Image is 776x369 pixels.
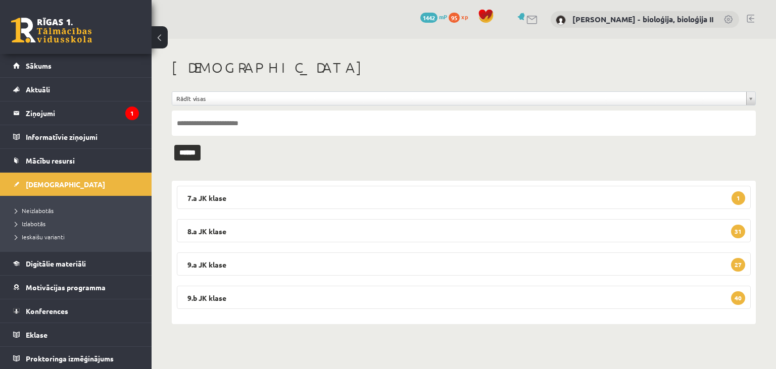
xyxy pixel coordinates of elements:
[177,252,751,276] legend: 9.a JK klase
[176,92,742,105] span: Rādīt visas
[26,306,68,315] span: Konferences
[26,180,105,189] span: [DEMOGRAPHIC_DATA]
[420,13,447,21] a: 1442 mP
[177,286,751,309] legend: 9.b JK klase
[461,13,468,21] span: xp
[13,276,139,299] a: Motivācijas programma
[177,219,751,242] legend: 8.a JK klase
[26,85,50,94] span: Aktuāli
[172,92,755,105] a: Rādīt visas
[13,54,139,77] a: Sākums
[26,354,114,363] span: Proktoringa izmēģinājums
[26,125,139,148] legend: Informatīvie ziņojumi
[13,299,139,323] a: Konferences
[26,61,52,70] span: Sākums
[731,291,745,305] span: 40
[13,173,139,196] a: [DEMOGRAPHIC_DATA]
[15,219,141,228] a: Izlabotās
[449,13,460,23] span: 95
[15,232,141,241] a: Ieskaišu varianti
[15,206,54,215] span: Neizlabotās
[556,15,566,25] img: Elza Saulīte - bioloģija, bioloģija II
[420,13,438,23] span: 1442
[13,252,139,275] a: Digitālie materiāli
[15,233,65,241] span: Ieskaišu varianti
[13,101,139,125] a: Ziņojumi1
[125,107,139,120] i: 1
[572,14,713,24] a: [PERSON_NAME] - bioloģija, bioloģija II
[13,78,139,101] a: Aktuāli
[172,59,756,76] h1: [DEMOGRAPHIC_DATA]
[177,186,751,209] legend: 7.a JK klase
[731,225,745,238] span: 31
[26,259,86,268] span: Digitālie materiāli
[26,101,139,125] legend: Ziņojumi
[13,125,139,148] a: Informatīvie ziņojumi
[26,156,75,165] span: Mācību resursi
[26,330,47,339] span: Eklase
[15,206,141,215] a: Neizlabotās
[439,13,447,21] span: mP
[15,220,45,228] span: Izlabotās
[732,191,745,205] span: 1
[13,323,139,346] a: Eklase
[11,18,92,43] a: Rīgas 1. Tālmācības vidusskola
[13,149,139,172] a: Mācību resursi
[449,13,473,21] a: 95 xp
[731,258,745,272] span: 27
[26,283,106,292] span: Motivācijas programma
